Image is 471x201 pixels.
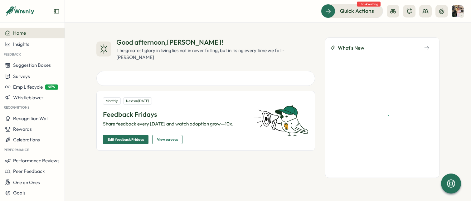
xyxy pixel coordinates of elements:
[152,135,182,144] button: View surveys
[108,135,144,144] span: Edit feedback Fridays
[53,8,60,14] button: Expand sidebar
[13,168,45,174] span: Peer Feedback
[321,4,383,18] button: Quick Actions
[357,2,381,7] span: 1 task waiting
[13,158,60,164] span: Performance Reviews
[13,41,29,47] span: Insights
[13,84,43,90] span: Emp Lifecycle
[13,115,48,121] span: Recognition Wall
[13,126,32,132] span: Rewards
[157,135,178,144] span: View surveys
[13,190,26,196] span: Goals
[103,120,246,127] p: Share feedback every [DATE] and watch adoption grow—10x.
[116,47,315,61] div: The greatest glory in living lies not in never falling, but in rising every time we fall - [PERSO...
[116,37,315,47] div: Good afternoon , [PERSON_NAME] !
[13,62,51,68] span: Suggestion Boxes
[13,179,40,185] span: One on Ones
[340,7,374,15] span: Quick Actions
[123,97,152,105] div: Next on [DATE]
[103,110,246,119] p: Feedback Fridays
[103,97,121,105] div: Monthly
[13,137,40,143] span: Celebrations
[13,73,30,79] span: Surveys
[13,95,43,100] span: Whistleblower
[13,30,26,36] span: Home
[452,5,464,17] img: Hannah Saunders
[45,84,58,90] span: NEW
[103,135,148,144] button: Edit feedback Fridays
[338,44,364,52] span: What's New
